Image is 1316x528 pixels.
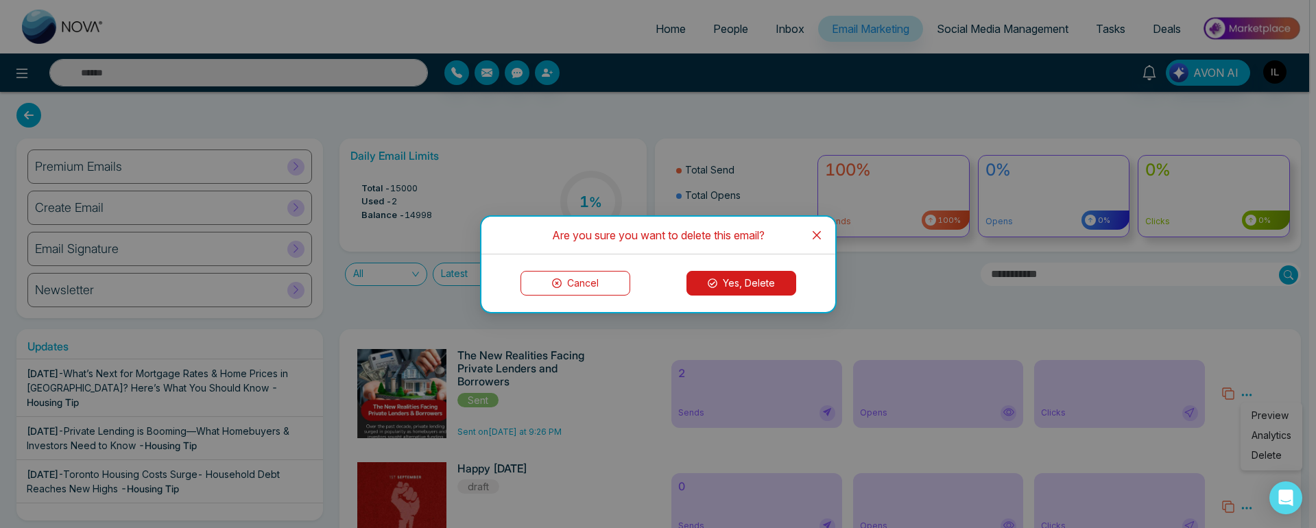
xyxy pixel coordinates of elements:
[1269,481,1302,514] div: Open Intercom Messenger
[798,217,835,254] button: Close
[686,271,796,296] button: Yes, Delete
[498,228,819,243] div: Are you sure you want to delete this email?
[521,271,630,296] button: Cancel
[811,230,822,241] span: close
